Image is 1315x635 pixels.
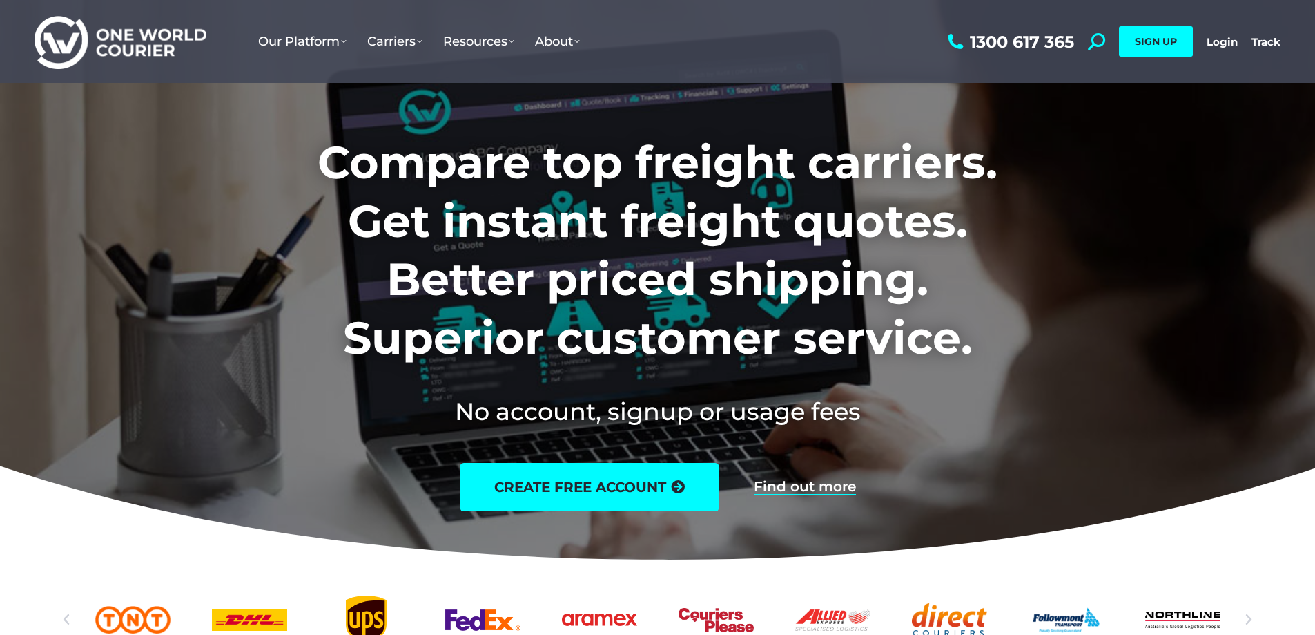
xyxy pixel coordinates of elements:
a: Track [1251,35,1280,48]
a: 1300 617 365 [944,33,1074,50]
span: About [535,34,580,49]
a: SIGN UP [1119,26,1193,57]
span: Carriers [367,34,422,49]
a: Login [1207,35,1238,48]
a: Find out more [754,480,856,495]
span: Our Platform [258,34,347,49]
a: Resources [433,20,525,63]
span: SIGN UP [1135,35,1177,48]
a: create free account [460,463,719,511]
a: Carriers [357,20,433,63]
img: One World Courier [35,14,206,70]
a: Our Platform [248,20,357,63]
span: Resources [443,34,514,49]
h2: No account, signup or usage fees [226,395,1089,428]
h1: Compare top freight carriers. Get instant freight quotes. Better priced shipping. Superior custom... [226,133,1089,367]
a: About [525,20,590,63]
